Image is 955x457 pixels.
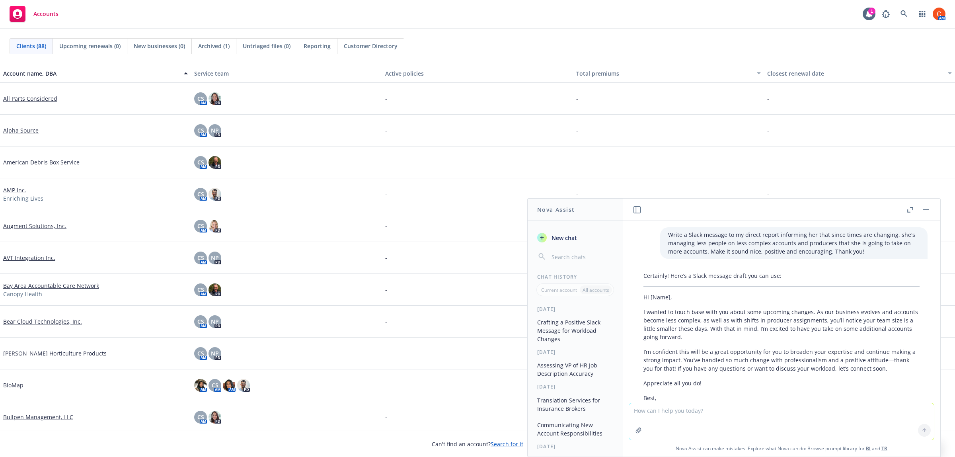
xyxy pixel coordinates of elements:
[3,349,107,357] a: [PERSON_NAME] Horticulture Products
[643,271,920,280] p: Certainly! Here’s a Slack message draft you can use:
[3,413,73,421] a: Bullpen Management, LLC
[643,394,920,410] p: Best, [Your Name]
[528,273,623,280] div: Chat History
[881,445,887,452] a: TR
[197,349,204,357] span: CS
[16,42,46,50] span: Clients (88)
[197,317,204,326] span: CS
[385,69,570,78] div: Active policies
[385,285,387,294] span: -
[3,158,80,166] a: American Debris Box Service
[626,440,937,457] span: Nova Assist can make mistakes. Explore what Nova can do: Browse prompt library for and
[576,190,578,198] span: -
[209,156,221,169] img: photo
[3,317,82,326] a: Bear Cloud Technologies, Inc.
[209,188,221,201] img: photo
[878,6,894,22] a: Report a Bug
[534,394,616,415] button: Translation Services for Insurance Brokers
[534,418,616,440] button: Communicating New Account Responsibilities
[767,158,769,166] span: -
[209,411,221,424] img: photo
[573,64,764,83] button: Total premiums
[3,126,39,135] a: Alpha Source
[528,349,623,355] div: [DATE]
[541,287,577,293] p: Current account
[767,94,769,103] span: -
[868,8,875,15] div: 1
[134,42,185,50] span: New businesses (0)
[197,94,204,103] span: CS
[643,348,920,373] p: I’m confident this will be a great opportunity for you to broaden your expertise and continue mak...
[385,254,387,262] span: -
[3,222,66,230] a: Augment Solutions, Inc.
[767,69,943,78] div: Closest renewal date
[3,281,99,290] a: Bay Area Accountable Care Network
[385,94,387,103] span: -
[534,359,616,380] button: Assessing VP of HR Job Description Accuracy
[209,220,221,232] img: photo
[491,440,523,448] a: Search for it
[550,234,577,242] span: New chat
[576,94,578,103] span: -
[197,285,204,294] span: CS
[211,317,219,326] span: NP
[528,306,623,312] div: [DATE]
[767,190,769,198] span: -
[866,445,871,452] a: BI
[576,158,578,166] span: -
[385,222,387,230] span: -
[211,254,219,262] span: NP
[933,8,945,20] img: photo
[534,316,616,346] button: Crafting a Positive Slack Message for Workload Changes
[668,230,920,256] p: Write a Slack message to my direct report informing her that since times are changing, she's mana...
[243,42,290,50] span: Untriaged files (0)
[528,383,623,390] div: [DATE]
[3,186,26,194] a: AMP Inc.
[550,251,613,262] input: Search chats
[211,349,219,357] span: NP
[643,308,920,341] p: I wanted to touch base with you about some upcoming changes. As our business evolves and accounts...
[643,379,920,387] p: Appreciate all you do!
[197,254,204,262] span: CS
[194,379,207,392] img: photo
[534,230,616,245] button: New chat
[211,126,219,135] span: NP
[385,413,387,421] span: -
[198,42,230,50] span: Archived (1)
[528,443,623,450] div: [DATE]
[3,381,23,389] a: BioMap
[576,69,752,78] div: Total premiums
[3,254,55,262] a: AVT Integration Inc.
[914,6,930,22] a: Switch app
[223,379,236,392] img: photo
[432,440,523,448] span: Can't find an account?
[194,69,379,78] div: Service team
[212,381,218,389] span: CS
[643,293,920,301] p: Hi [Name],
[344,42,398,50] span: Customer Directory
[3,290,42,298] span: Canopy Health
[191,64,382,83] button: Service team
[385,126,387,135] span: -
[197,158,204,166] span: CS
[385,349,387,357] span: -
[385,190,387,198] span: -
[209,92,221,105] img: photo
[197,190,204,198] span: CS
[385,317,387,326] span: -
[767,126,769,135] span: -
[209,283,221,296] img: photo
[537,205,575,214] h1: Nova Assist
[583,287,609,293] p: All accounts
[3,194,43,203] span: Enriching Lives
[197,222,204,230] span: CS
[33,11,58,17] span: Accounts
[3,69,179,78] div: Account name, DBA
[237,379,250,392] img: photo
[3,94,57,103] a: All Parts Considered
[197,126,204,135] span: CS
[385,158,387,166] span: -
[576,126,578,135] span: -
[385,381,387,389] span: -
[59,42,121,50] span: Upcoming renewals (0)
